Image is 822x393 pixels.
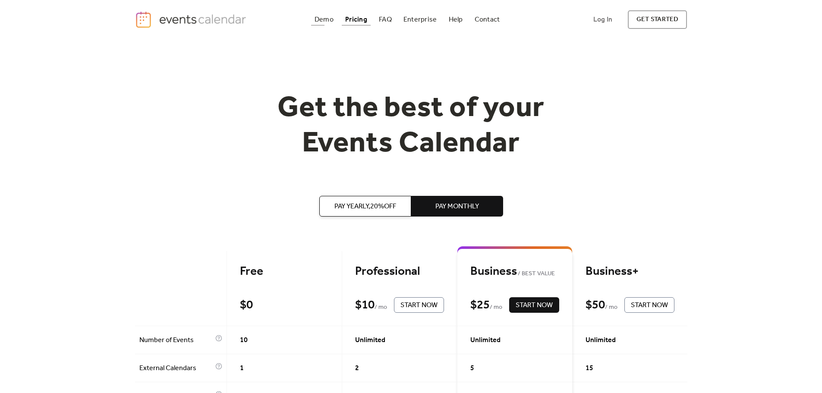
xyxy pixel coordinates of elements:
[628,10,687,29] a: get started
[509,297,559,313] button: Start Now
[139,363,213,374] span: External Calendars
[375,302,387,313] span: / mo
[470,298,490,313] div: $ 25
[516,300,553,311] span: Start Now
[470,363,474,374] span: 5
[394,297,444,313] button: Start Now
[240,335,248,346] span: 10
[319,196,411,217] button: Pay Yearly,20%off
[135,11,249,28] a: home
[631,300,668,311] span: Start Now
[379,17,392,22] div: FAQ
[246,91,577,161] h1: Get the best of your Events Calendar
[403,17,437,22] div: Enterprise
[517,269,555,279] span: BEST VALUE
[315,17,334,22] div: Demo
[449,17,463,22] div: Help
[240,264,329,279] div: Free
[471,14,504,25] a: Contact
[355,298,375,313] div: $ 10
[334,201,396,212] span: Pay Yearly, 20% off
[355,335,385,346] span: Unlimited
[470,264,559,279] div: Business
[240,363,244,374] span: 1
[435,201,479,212] span: Pay Monthly
[624,297,674,313] button: Start Now
[311,14,337,25] a: Demo
[400,14,440,25] a: Enterprise
[475,17,500,22] div: Contact
[470,335,501,346] span: Unlimited
[345,17,367,22] div: Pricing
[586,335,616,346] span: Unlimited
[342,14,371,25] a: Pricing
[375,14,395,25] a: FAQ
[355,264,444,279] div: Professional
[240,298,253,313] div: $ 0
[139,335,213,346] span: Number of Events
[411,196,503,217] button: Pay Monthly
[445,14,466,25] a: Help
[586,264,674,279] div: Business+
[586,298,605,313] div: $ 50
[400,300,438,311] span: Start Now
[490,302,502,313] span: / mo
[585,10,621,29] a: Log In
[586,363,593,374] span: 15
[355,363,359,374] span: 2
[605,302,617,313] span: / mo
